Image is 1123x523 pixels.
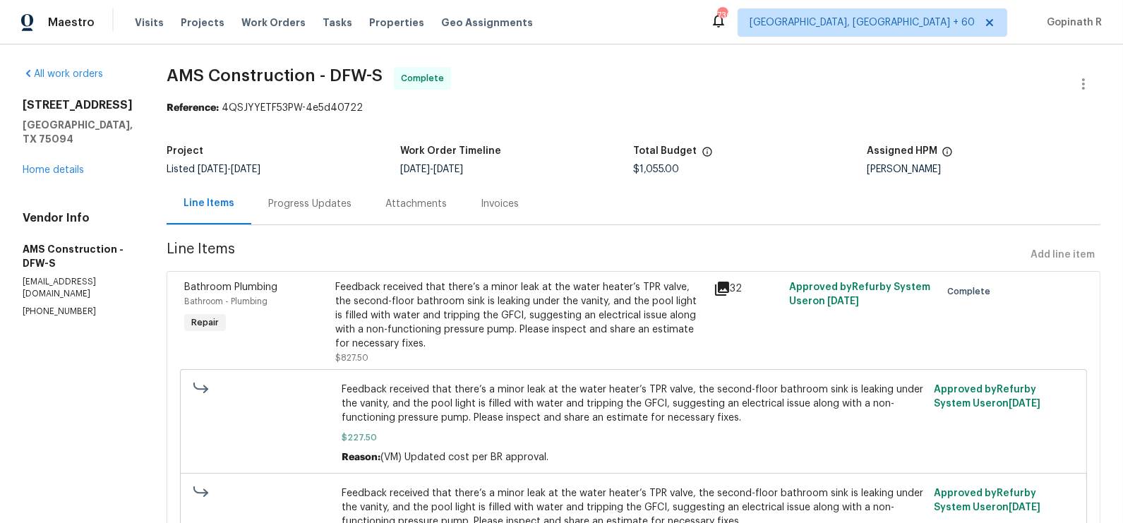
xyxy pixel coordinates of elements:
span: The total cost of line items that have been proposed by Opendoor. This sum includes line items th... [702,146,713,164]
span: Complete [401,71,450,85]
span: [GEOGRAPHIC_DATA], [GEOGRAPHIC_DATA] + 60 [750,16,975,30]
span: [DATE] [198,164,227,174]
span: Complete [947,284,996,299]
span: [DATE] [433,164,463,174]
span: The hpm assigned to this work order. [942,146,953,164]
div: 730 [717,8,727,23]
span: Approved by Refurby System User on [789,282,930,306]
span: [DATE] [827,296,859,306]
div: 32 [714,280,781,297]
span: $1,055.00 [634,164,680,174]
span: Tasks [323,18,352,28]
p: [PHONE_NUMBER] [23,306,133,318]
div: [PERSON_NAME] [867,164,1100,174]
span: - [400,164,463,174]
h5: Assigned HPM [867,146,937,156]
div: Line Items [184,196,234,210]
span: Gopinath R [1041,16,1102,30]
span: Work Orders [241,16,306,30]
h5: Work Order Timeline [400,146,501,156]
span: Visits [135,16,164,30]
span: Projects [181,16,224,30]
div: Invoices [481,197,519,211]
a: All work orders [23,69,103,79]
span: Reason: [342,452,380,462]
span: (VM) Updated cost per BR approval. [380,452,548,462]
span: Feedback received that there’s a minor leak at the water heater’s TPR valve, the second-floor bat... [342,383,925,425]
h4: Vendor Info [23,211,133,225]
span: [DATE] [1009,399,1040,409]
span: Line Items [167,242,1025,268]
span: AMS Construction - DFW-S [167,67,383,84]
span: Maestro [48,16,95,30]
span: Listed [167,164,260,174]
div: Feedback received that there’s a minor leak at the water heater’s TPR valve, the second-floor bat... [335,280,704,351]
span: $827.50 [335,354,368,362]
span: Bathroom Plumbing [184,282,277,292]
span: Approved by Refurby System User on [934,488,1040,512]
p: [EMAIL_ADDRESS][DOMAIN_NAME] [23,276,133,300]
span: $227.50 [342,431,925,445]
span: Repair [186,315,224,330]
span: [DATE] [400,164,430,174]
b: Reference: [167,103,219,113]
span: Bathroom - Plumbing [184,297,268,306]
h2: [STREET_ADDRESS] [23,98,133,112]
h5: [GEOGRAPHIC_DATA], TX 75094 [23,118,133,146]
h5: Total Budget [634,146,697,156]
span: Properties [369,16,424,30]
h5: Project [167,146,203,156]
span: Geo Assignments [441,16,533,30]
div: 4QSJYYETF53PW-4e5d40722 [167,101,1100,115]
span: Approved by Refurby System User on [934,385,1040,409]
div: Attachments [385,197,447,211]
span: [DATE] [231,164,260,174]
span: [DATE] [1009,503,1040,512]
div: Progress Updates [268,197,352,211]
h5: AMS Construction - DFW-S [23,242,133,270]
a: Home details [23,165,84,175]
span: - [198,164,260,174]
